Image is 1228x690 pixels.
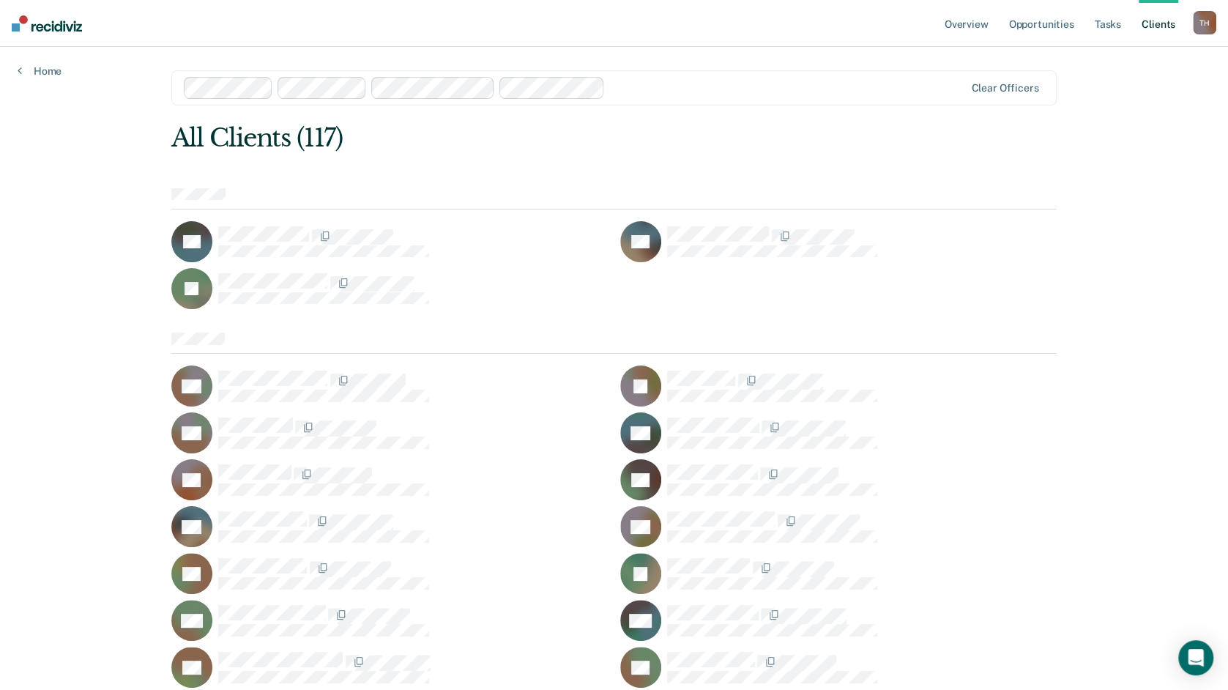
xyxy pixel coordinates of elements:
button: TH [1193,11,1216,34]
div: All Clients (117) [171,123,880,153]
img: Recidiviz [12,15,82,31]
div: Clear officers [971,82,1038,94]
div: T H [1193,11,1216,34]
div: Open Intercom Messenger [1178,640,1213,675]
a: Home [18,64,62,78]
